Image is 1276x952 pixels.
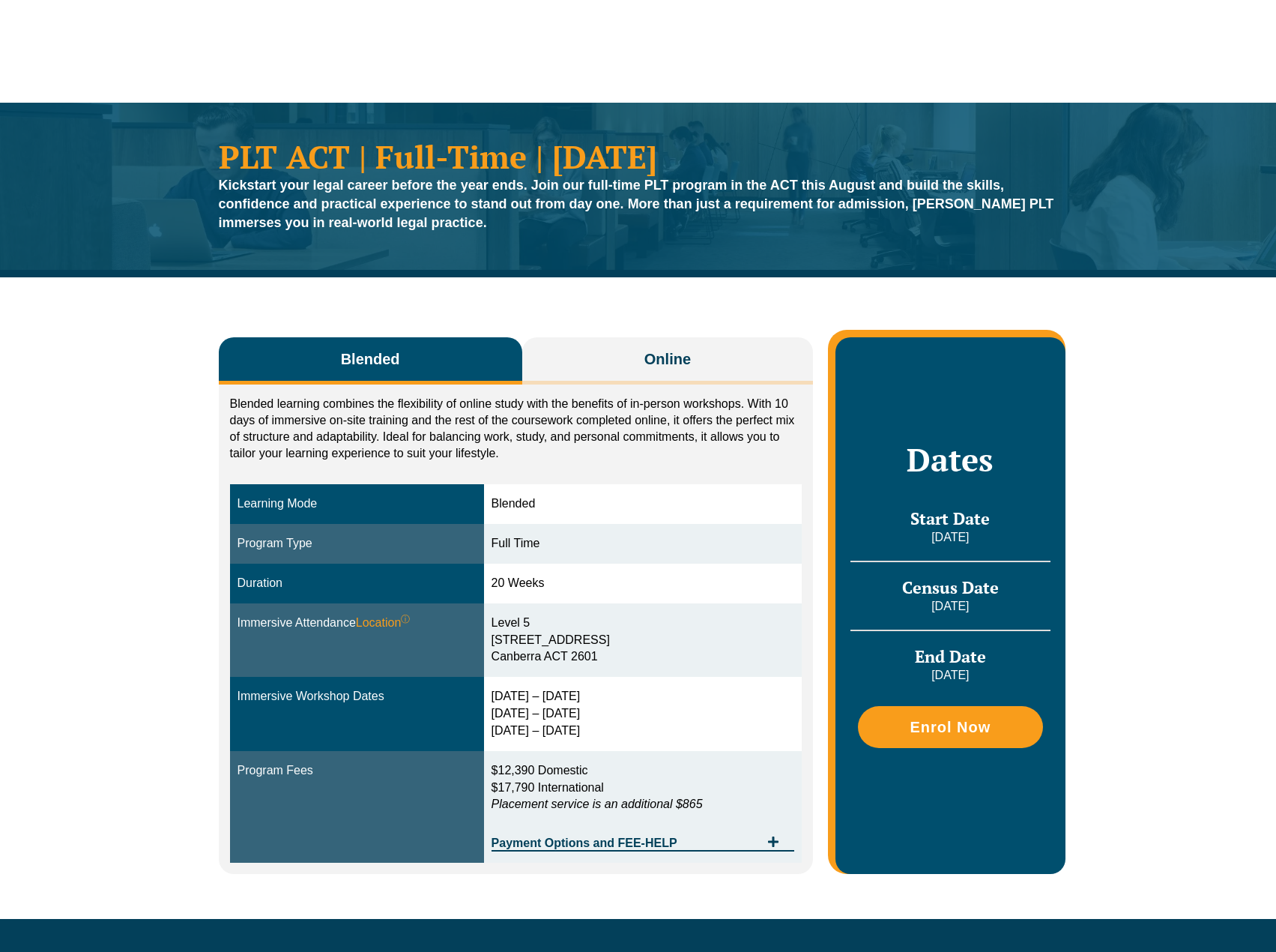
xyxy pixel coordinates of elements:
em: Placement service is an additional $865 [492,798,703,810]
span: Blended [341,349,400,370]
div: Duration [238,575,477,592]
div: Tabs. Open items with Enter or Space, close with Escape and navigate using the Arrow keys. [219,337,814,874]
p: [DATE] [850,598,1050,615]
div: Full Time [492,535,795,552]
h1: PLT ACT | Full-Time | [DATE] [219,140,1058,172]
span: Online [644,349,691,370]
sup: ⓘ [401,614,410,624]
div: Blended [492,495,795,513]
h2: Dates [850,441,1050,478]
span: Enrol Now [910,720,991,735]
div: Immersive Attendance [238,615,477,632]
span: Payment Options and FEE-HELP [492,837,761,849]
div: Level 5 [STREET_ADDRESS] Canberra ACT 2601 [492,615,795,666]
span: Census Date [902,576,999,598]
div: Learning Mode [238,495,477,513]
span: $17,790 International [492,781,604,794]
div: Program Fees [238,762,477,780]
p: Blended learning combines the flexibility of online study with the benefits of in-person workshop... [230,396,802,462]
a: Enrol Now [858,706,1042,748]
div: [DATE] – [DATE] [DATE] – [DATE] [DATE] – [DATE] [492,688,795,740]
strong: Kickstart your legal career before the year ends. Join our full-time PLT program in the ACT this ... [219,178,1054,230]
span: $12,390 Domestic [492,764,588,777]
p: [DATE] [850,667,1050,684]
span: Start Date [910,507,990,529]
div: Program Type [238,535,477,552]
span: End Date [915,645,986,667]
p: [DATE] [850,529,1050,546]
span: Location [356,615,411,632]
div: 20 Weeks [492,575,795,592]
div: Immersive Workshop Dates [238,688,477,705]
